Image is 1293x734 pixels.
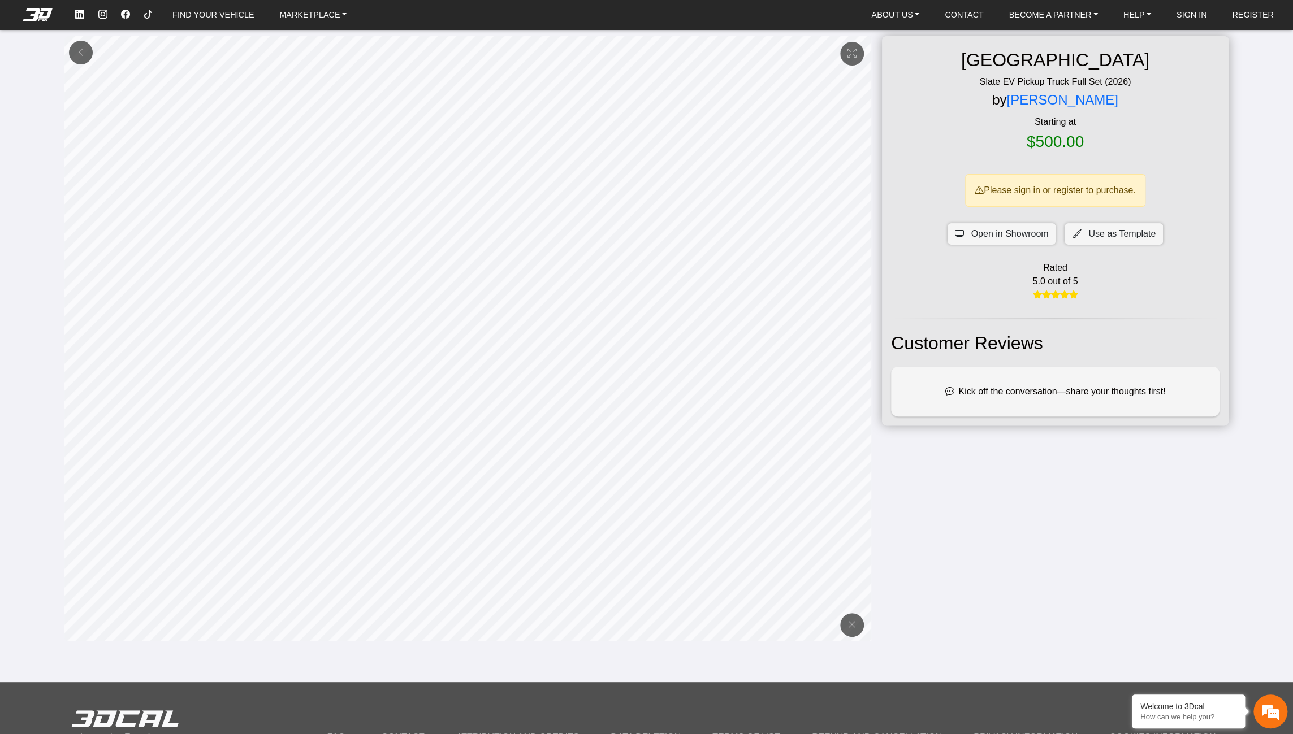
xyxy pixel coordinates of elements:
[66,133,156,240] span: We're online!
[891,328,1220,358] h2: Customer Reviews
[1119,5,1156,25] a: HELP
[76,334,146,369] div: FAQs
[1043,261,1067,275] span: Rated
[1004,5,1102,25] a: BECOME A PARTNER
[145,334,215,369] div: Articles
[1065,223,1163,245] button: Use as Template
[1227,5,1278,25] a: REGISTER
[948,223,1056,245] button: Open in Showroom
[6,354,76,362] span: Conversation
[970,75,1140,89] span: Slate EV Pickup Truck Full Set (2026)
[1032,275,1078,288] span: 5.0 out of 5
[867,5,924,25] a: ABOUT US
[168,5,258,25] a: FIND YOUR VEHICLE
[940,5,988,25] a: CONTACT
[1172,5,1212,25] a: SIGN IN
[958,385,1165,398] span: Kick off the conversation—share your thoughts first!
[965,174,1145,207] div: Please sign in or register to purchase.
[971,227,1048,241] span: Open in Showroom
[6,294,215,334] textarea: Type your message and hit 'Enter'
[76,59,207,74] div: Chat with us now
[1140,702,1236,711] div: Welcome to 3Dcal
[992,89,1118,111] h4: by
[185,6,213,33] div: Minimize live chat window
[1088,227,1156,241] span: Use as Template
[1027,129,1084,155] h2: $500.00
[891,115,1220,129] span: Starting at
[12,58,29,75] div: Navigation go back
[1006,92,1118,107] a: [PERSON_NAME]
[275,5,351,25] a: MARKETPLACE
[1140,713,1236,721] p: How can we help you?
[952,45,1158,75] h2: [GEOGRAPHIC_DATA]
